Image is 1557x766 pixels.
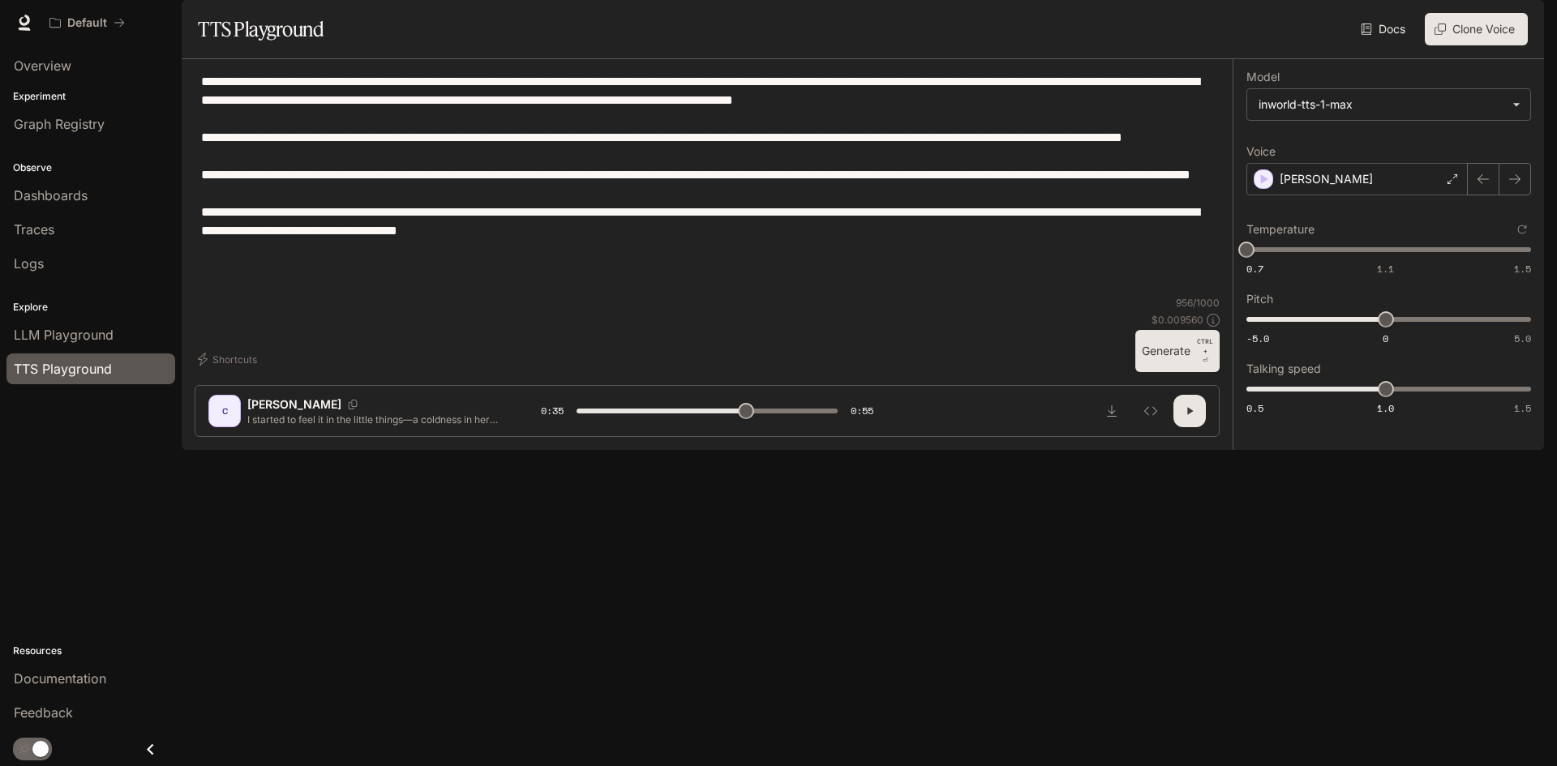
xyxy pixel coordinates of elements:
span: 1.5 [1514,262,1531,276]
button: GenerateCTRL +⏎ [1135,330,1220,372]
p: ⏎ [1197,336,1213,366]
button: Reset to default [1513,220,1531,238]
span: 0 [1383,332,1388,345]
p: Talking speed [1246,363,1321,374]
p: [PERSON_NAME] [247,396,341,413]
span: 5.0 [1514,332,1531,345]
span: 1.1 [1377,262,1394,276]
span: 1.5 [1514,401,1531,415]
button: All workspaces [42,6,132,39]
button: Shortcuts [195,346,264,372]
p: Voice [1246,146,1276,157]
div: inworld-tts-1-max [1247,89,1530,120]
span: 0:35 [541,403,564,419]
button: Copy Voice ID [341,400,364,409]
span: -5.0 [1246,332,1269,345]
button: Clone Voice [1425,13,1528,45]
button: Download audio [1096,395,1128,427]
p: Default [67,16,107,30]
span: 0.7 [1246,262,1263,276]
p: CTRL + [1197,336,1213,356]
p: I started to feel it in the little things—a coldness in her voice, late nights out that didn’t ad... [247,413,502,426]
p: Model [1246,71,1280,83]
a: Docs [1358,13,1412,45]
span: 1.0 [1377,401,1394,415]
div: C [212,398,238,424]
div: inworld-tts-1-max [1259,96,1504,113]
span: 0:55 [851,403,873,419]
p: [PERSON_NAME] [1280,171,1373,187]
span: 0.5 [1246,401,1263,415]
h1: TTS Playground [198,13,324,45]
p: Temperature [1246,224,1315,235]
button: Inspect [1135,395,1167,427]
p: Pitch [1246,293,1273,305]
